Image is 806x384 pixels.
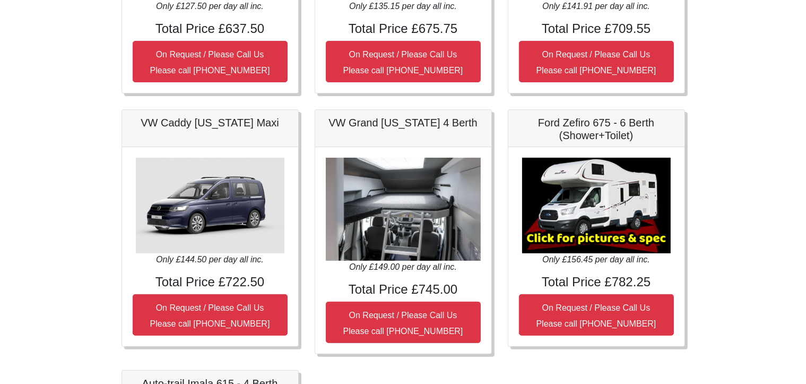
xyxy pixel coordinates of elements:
button: On Request / Please Call UsPlease call [PHONE_NUMBER] [326,302,481,343]
img: Ford Zefiro 675 - 6 Berth (Shower+Toilet) [522,158,671,253]
h5: Ford Zefiro 675 - 6 Berth (Shower+Toilet) [519,116,674,142]
i: Only £127.50 per day all inc. [156,2,264,11]
i: Only £141.91 per day all inc. [542,2,650,11]
button: On Request / Please Call UsPlease call [PHONE_NUMBER] [133,294,288,336]
img: VW Caddy California Maxi [136,158,284,253]
h4: Total Price £675.75 [326,21,481,37]
h4: Total Price £637.50 [133,21,288,37]
h4: Total Price £745.00 [326,282,481,297]
small: On Request / Please Call Us Please call [PHONE_NUMBER] [343,50,463,75]
h5: VW Grand [US_STATE] 4 Berth [326,116,481,129]
h5: VW Caddy [US_STATE] Maxi [133,116,288,129]
h4: Total Price £709.55 [519,21,674,37]
h4: Total Price £782.25 [519,275,674,290]
i: Only £149.00 per day all inc. [349,262,457,271]
i: Only £135.15 per day all inc. [349,2,457,11]
button: On Request / Please Call UsPlease call [PHONE_NUMBER] [519,41,674,82]
small: On Request / Please Call Us Please call [PHONE_NUMBER] [536,303,656,328]
button: On Request / Please Call UsPlease call [PHONE_NUMBER] [519,294,674,336]
small: On Request / Please Call Us Please call [PHONE_NUMBER] [150,303,270,328]
small: On Request / Please Call Us Please call [PHONE_NUMBER] [343,311,463,336]
h4: Total Price £722.50 [133,275,288,290]
i: Only £144.50 per day all inc. [156,255,264,264]
small: On Request / Please Call Us Please call [PHONE_NUMBER] [150,50,270,75]
img: VW Grand California 4 Berth [326,158,481,261]
button: On Request / Please Call UsPlease call [PHONE_NUMBER] [326,41,481,82]
i: Only £156.45 per day all inc. [542,255,650,264]
button: On Request / Please Call UsPlease call [PHONE_NUMBER] [133,41,288,82]
small: On Request / Please Call Us Please call [PHONE_NUMBER] [536,50,656,75]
